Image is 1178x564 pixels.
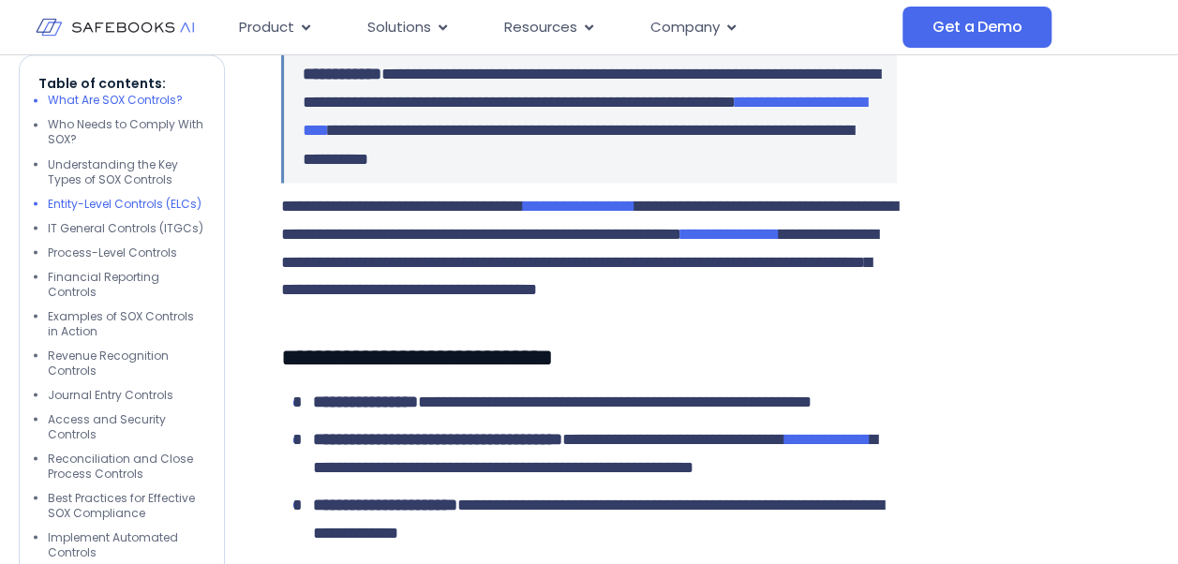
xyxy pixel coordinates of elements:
[239,17,294,38] span: Product
[48,412,205,442] li: Access and Security Controls
[932,18,1021,37] span: Get a Demo
[48,118,205,148] li: Who Needs to Comply With SOX?
[224,9,902,46] nav: Menu
[48,197,205,212] li: Entity-Level Controls (ELCs)
[650,17,720,38] span: Company
[48,94,205,109] li: What Are SOX Controls?
[367,17,431,38] span: Solutions
[48,245,205,260] li: Process-Level Controls
[48,270,205,300] li: Financial Reporting Controls
[48,221,205,236] li: IT General Controls (ITGCs)
[48,157,205,187] li: Understanding the Key Types of SOX Controls
[48,388,205,403] li: Journal Entry Controls
[48,530,205,560] li: Implement Automated Controls
[902,7,1051,48] a: Get a Demo
[48,309,205,339] li: Examples of SOX Controls in Action
[224,9,902,46] div: Menu Toggle
[48,349,205,378] li: Revenue Recognition Controls
[48,491,205,521] li: Best Practices for Effective SOX Compliance
[48,452,205,482] li: Reconciliation and Close Process Controls
[504,17,577,38] span: Resources
[38,75,205,94] p: Table of contents:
